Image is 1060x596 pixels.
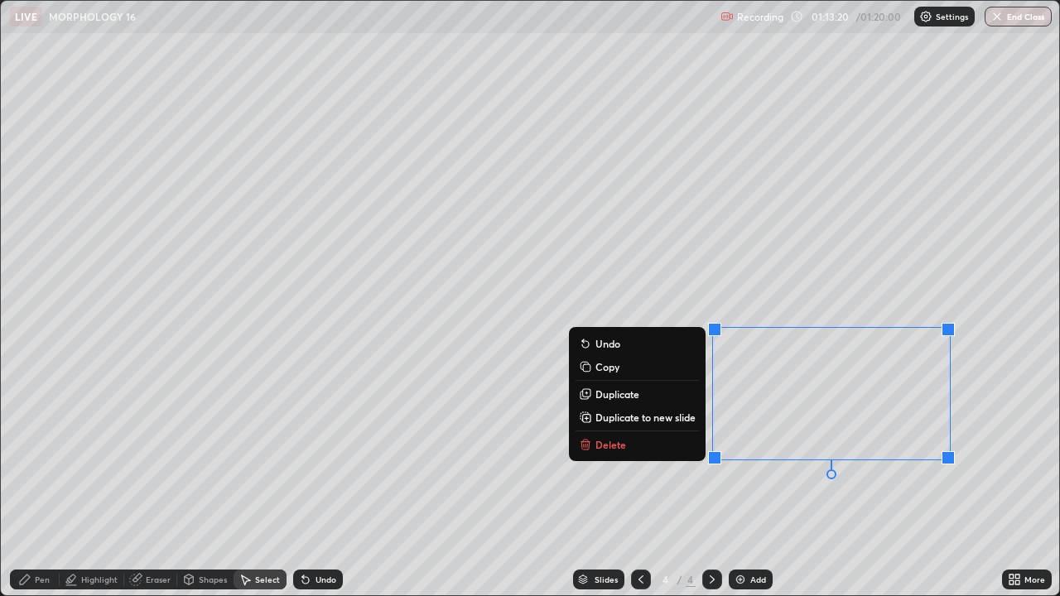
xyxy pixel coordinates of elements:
img: add-slide-button [734,573,747,586]
div: Shapes [199,575,227,584]
button: Undo [576,334,699,353]
p: MORPHOLOGY 16 [49,10,136,23]
button: End Class [985,7,1052,26]
div: Undo [316,575,336,584]
img: end-class-cross [990,10,1004,23]
div: Highlight [81,575,118,584]
div: Pen [35,575,50,584]
div: Eraser [146,575,171,584]
button: Duplicate [576,384,699,404]
div: 4 [658,574,674,584]
p: LIVE [15,10,37,23]
p: Undo [595,337,620,350]
div: / [677,574,682,584]
div: Select [255,575,280,584]
p: Delete [595,438,626,451]
button: Copy [576,357,699,377]
p: Recording [737,11,783,23]
div: Add [750,575,766,584]
div: Slides [595,575,618,584]
img: recording.375f2c34.svg [720,10,734,23]
p: Duplicate to new slide [595,411,696,424]
p: Copy [595,360,619,373]
button: Duplicate to new slide [576,407,699,427]
div: More [1024,575,1045,584]
div: 4 [686,572,696,587]
img: class-settings-icons [919,10,932,23]
p: Duplicate [595,387,639,401]
button: Delete [576,435,699,454]
p: Settings [936,12,968,21]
